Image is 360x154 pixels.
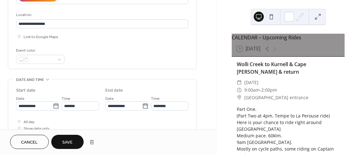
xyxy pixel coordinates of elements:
span: Time [151,95,160,102]
div: ​ [237,79,242,86]
span: Date and time [16,77,44,83]
div: Wolli Creek to Kurnell & Cape [PERSON_NAME] & return [237,60,340,76]
div: Start date [16,87,36,94]
span: 2:00pm [261,86,277,94]
div: End date [105,87,123,94]
span: Date [105,95,114,102]
div: Location [16,12,187,18]
div: ​ [237,94,242,101]
span: - [260,86,261,94]
div: CALENDAR – Upcoming Rides [232,34,345,41]
div: ​ [237,86,242,94]
div: Event color [16,47,63,54]
span: Show date only [24,125,49,132]
span: Date [16,95,25,102]
button: Save [51,135,84,149]
button: Cancel [10,135,49,149]
span: 9:00am [244,86,260,94]
span: All day [24,119,35,125]
span: [GEOGRAPHIC_DATA] entrance [244,94,308,101]
span: Save [62,139,73,146]
span: Link to Google Maps [24,34,58,40]
span: Time [62,95,70,102]
span: [DATE] [244,79,258,86]
span: Cancel [21,139,38,146]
